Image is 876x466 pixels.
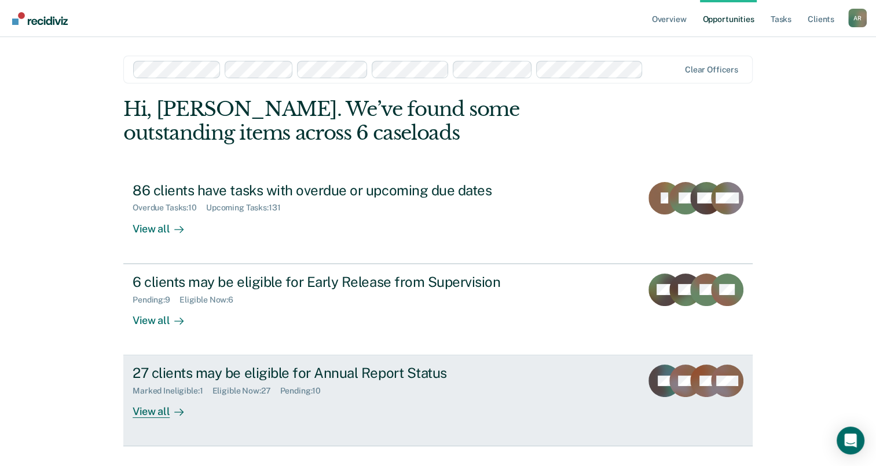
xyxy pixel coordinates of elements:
[848,9,867,27] button: Profile dropdown button
[123,355,753,446] a: 27 clients may be eligible for Annual Report StatusMarked Ineligible:1Eligible Now:27Pending:10Vi...
[133,386,212,396] div: Marked Ineligible : 1
[212,386,280,396] div: Eligible Now : 27
[12,12,68,25] img: Recidiviz
[123,97,626,145] div: Hi, [PERSON_NAME]. We’ve found some outstanding items across 6 caseloads
[280,386,330,396] div: Pending : 10
[837,427,864,454] div: Open Intercom Messenger
[179,295,243,305] div: Eligible Now : 6
[133,396,197,418] div: View all
[206,203,290,213] div: Upcoming Tasks : 131
[848,9,867,27] div: A R
[133,213,197,235] div: View all
[133,365,539,381] div: 27 clients may be eligible for Annual Report Status
[133,203,206,213] div: Overdue Tasks : 10
[133,295,179,305] div: Pending : 9
[685,65,738,75] div: Clear officers
[133,182,539,199] div: 86 clients have tasks with overdue or upcoming due dates
[133,304,197,327] div: View all
[133,274,539,290] div: 6 clients may be eligible for Early Release from Supervision
[123,264,753,355] a: 6 clients may be eligible for Early Release from SupervisionPending:9Eligible Now:6View all
[123,173,753,264] a: 86 clients have tasks with overdue or upcoming due datesOverdue Tasks:10Upcoming Tasks:131View all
